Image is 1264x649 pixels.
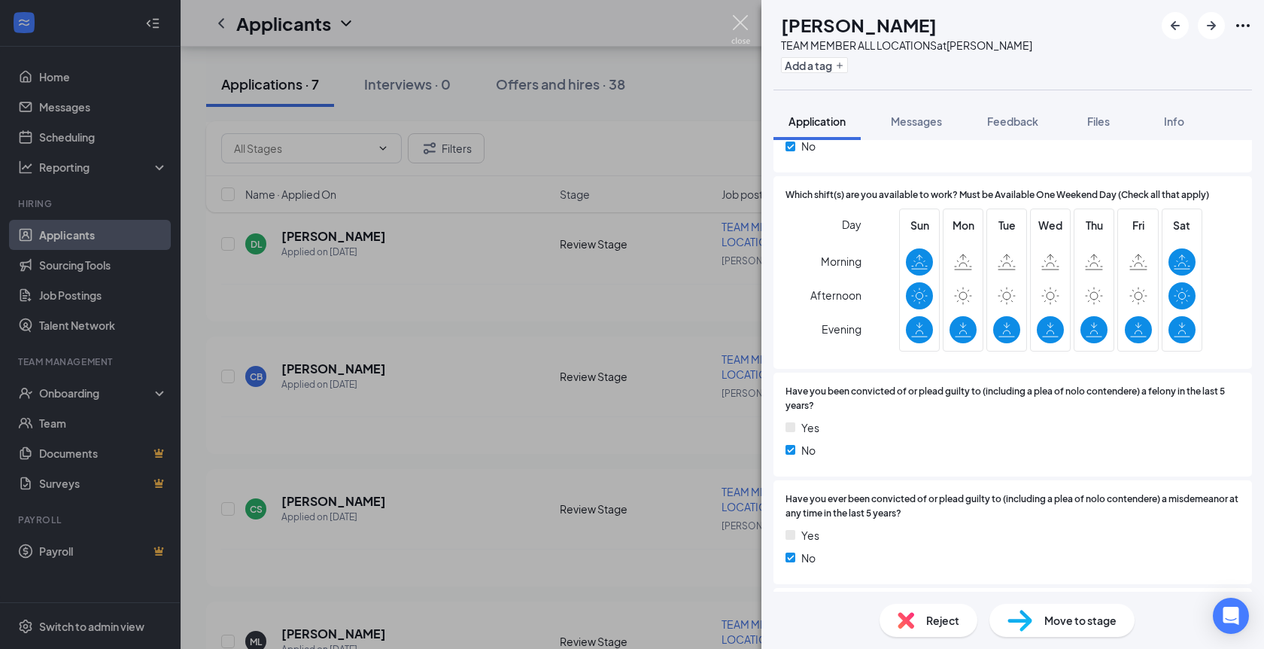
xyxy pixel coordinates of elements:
[1080,217,1108,233] span: Thu
[950,217,977,233] span: Mon
[785,385,1240,413] span: Have you been convicted of or plead guilty to (including a plea of nolo contendere) a felony in t...
[1037,217,1064,233] span: Wed
[785,188,1209,203] span: Which shift(s) are you available to work? Must be Available One Weekend Day (Check all that apply)
[785,492,1240,521] span: Have you ever been convicted of or plead guilty to (including a plea of nolo contendere) a misdem...
[842,216,861,233] span: Day
[987,114,1038,128] span: Feedback
[1044,612,1117,629] span: Move to stage
[891,114,942,128] span: Messages
[810,282,861,309] span: Afternoon
[1168,217,1196,233] span: Sat
[801,527,819,544] span: Yes
[801,419,819,436] span: Yes
[1162,12,1189,39] button: ArrowLeftNew
[801,138,816,154] span: No
[1087,114,1110,128] span: Files
[835,61,844,70] svg: Plus
[1164,114,1184,128] span: Info
[788,114,846,128] span: Application
[926,612,959,629] span: Reject
[1125,217,1152,233] span: Fri
[801,550,816,566] span: No
[993,217,1020,233] span: Tue
[822,315,861,343] span: Evening
[1166,17,1184,35] svg: ArrowLeftNew
[821,248,861,275] span: Morning
[781,38,1032,53] div: TEAM MEMBER ALL LOCATIONS at [PERSON_NAME]
[1234,17,1252,35] svg: Ellipses
[1202,17,1220,35] svg: ArrowRight
[1213,598,1249,634] div: Open Intercom Messenger
[781,12,937,38] h1: [PERSON_NAME]
[801,442,816,459] span: No
[1198,12,1225,39] button: ArrowRight
[781,57,848,73] button: PlusAdd a tag
[906,217,933,233] span: Sun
